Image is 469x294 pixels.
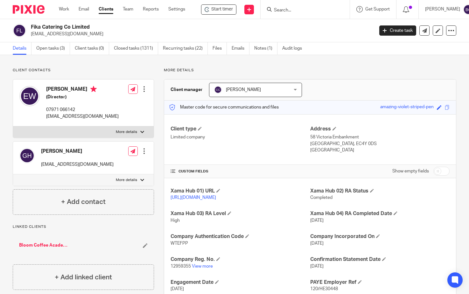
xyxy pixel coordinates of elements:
a: Client tasks (0) [75,42,109,55]
p: [GEOGRAPHIC_DATA] [310,147,450,153]
a: Recurring tasks (22) [163,42,208,55]
a: [URL][DOMAIN_NAME] [171,195,216,200]
h4: Xama Hub 02) RA Status [310,188,450,194]
img: svg%3E [13,24,26,37]
p: [GEOGRAPHIC_DATA], EC4Y 0DS [310,141,450,147]
span: [PERSON_NAME] [226,87,261,92]
input: Search [273,8,331,13]
span: [DATE] [310,241,324,246]
p: More details [164,68,456,73]
a: Clients [99,6,113,12]
p: More details [116,129,137,135]
span: [DATE] [310,218,324,223]
div: amazing-violet-striped-pen [380,104,434,111]
img: svg%3E [19,148,35,163]
h4: Engagement Date [171,279,310,286]
span: Start timer [211,6,233,13]
a: Open tasks (3) [36,42,70,55]
h4: [PERSON_NAME] [41,148,114,155]
img: Pixie [13,5,45,14]
p: [EMAIL_ADDRESS][DOMAIN_NAME] [41,161,114,168]
h4: + Add linked client [55,272,112,282]
p: Master code for secure communications and files [169,104,279,110]
a: Settings [168,6,185,12]
a: Work [59,6,69,12]
img: svg%3E [19,86,40,106]
label: Show empty fields [392,168,429,174]
p: [EMAIL_ADDRESS][DOMAIN_NAME] [46,113,119,120]
span: [DATE] [310,264,324,269]
p: More details [116,178,137,183]
span: High [171,218,180,223]
a: Bloom Coffee Academy CIC [19,242,71,248]
h4: Client type [171,126,310,132]
h3: Client manager [171,87,203,93]
span: 120/HE30448 [310,287,338,291]
h4: Company Incorporated On [310,233,450,240]
a: Audit logs [282,42,307,55]
a: Create task [379,25,416,36]
h4: Company Reg. No. [171,256,310,263]
div: Fika Catering Co Limited [201,4,236,15]
span: 12959355 [171,264,191,269]
h4: CUSTOM FIELDS [171,169,310,174]
a: Team [123,6,133,12]
p: Limited company [171,134,310,140]
span: [DATE] [171,287,184,291]
p: Linked clients [13,224,154,229]
h4: PAYE Employer Ref [310,279,450,286]
a: Closed tasks (1311) [114,42,158,55]
h4: Company Authentication Code [171,233,310,240]
i: Primary [90,86,97,92]
h5: (Director) [46,94,119,100]
a: Files [213,42,227,55]
h4: + Add contact [61,197,106,207]
a: Notes (1) [254,42,277,55]
a: View more [192,264,213,269]
p: 58 Victoria Embankment [310,134,450,140]
p: 07971 066142 [46,107,119,113]
p: [EMAIL_ADDRESS][DOMAIN_NAME] [31,31,370,37]
a: Details [13,42,31,55]
h4: [PERSON_NAME] [46,86,119,94]
span: Completed [310,195,332,200]
p: [PERSON_NAME] [425,6,460,12]
h4: Xama Hub 04) RA Completed Date [310,210,450,217]
h4: Xama Hub 03) RA Level [171,210,310,217]
a: Reports [143,6,159,12]
a: Emails [232,42,249,55]
span: Get Support [365,7,390,11]
a: Email [79,6,89,12]
img: svg%3E [214,86,222,94]
p: Client contacts [13,68,154,73]
h4: Confirmation Statement Date [310,256,450,263]
h4: Address [310,126,450,132]
h4: Xama Hub 01) URL [171,188,310,194]
span: WTEFPP [171,241,188,246]
h2: Fika Catering Co Limited [31,24,302,31]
